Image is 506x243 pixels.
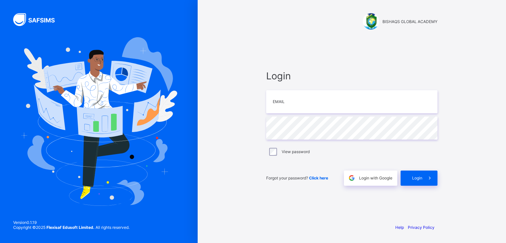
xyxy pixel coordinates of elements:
strong: Flexisaf Edusoft Limited. [46,225,95,230]
a: Help [395,225,404,230]
span: Login [266,70,437,82]
a: Privacy Policy [408,225,435,230]
img: Hero Image [20,37,177,206]
img: SAFSIMS Logo [13,13,63,26]
span: Login with Google [359,175,392,180]
a: Click here [309,175,328,180]
span: Forgot your password? [266,175,328,180]
span: BISHAQS GLOBAL ACADEMY [382,19,437,24]
img: google.396cfc9801f0270233282035f929180a.svg [348,174,355,182]
span: Login [412,175,422,180]
span: Version 0.1.19 [13,220,129,225]
span: Copyright © 2025 All rights reserved. [13,225,129,230]
label: View password [282,149,310,154]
